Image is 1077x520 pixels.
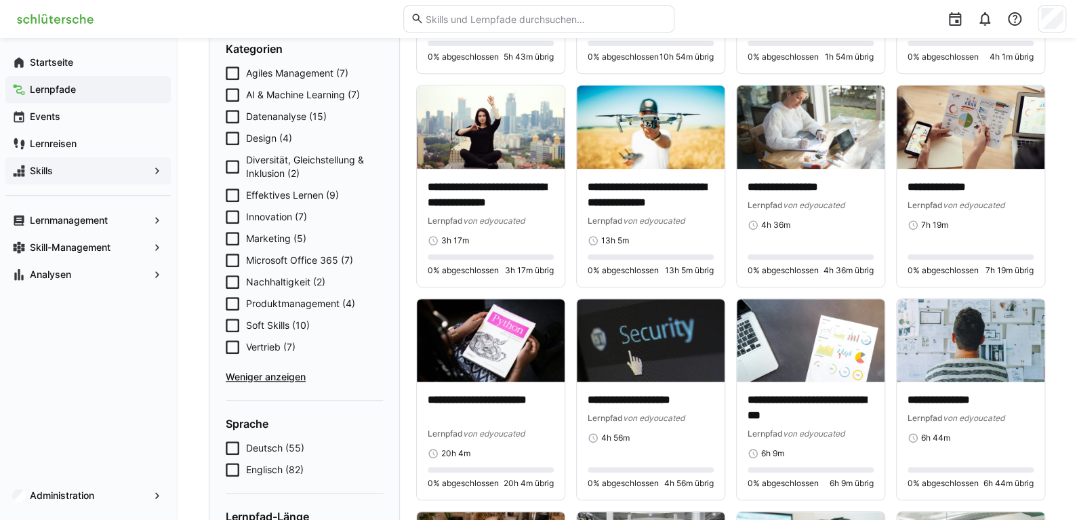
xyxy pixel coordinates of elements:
[588,413,623,423] span: Lernpfad
[504,478,554,489] span: 20h 4m übrig
[943,413,1004,423] span: von edyoucated
[246,66,348,80] span: Agiles Management (7)
[623,413,685,423] span: von edyoucated
[588,216,623,226] span: Lernpfad
[783,200,845,210] span: von edyoucated
[983,478,1034,489] span: 6h 44m übrig
[226,370,383,384] span: Weniger anzeigen
[748,428,783,439] span: Lernpfad
[623,216,685,226] span: von edyoucated
[908,200,943,210] span: Lernpfad
[246,188,339,202] span: Effektives Lernen (9)
[577,299,725,382] img: image
[417,85,565,169] img: image
[246,275,325,289] span: Nachhaltigkeit (2)
[504,52,554,62] span: 5h 43m übrig
[246,88,360,102] span: AI & Machine Learning (7)
[897,85,1044,169] img: image
[417,299,565,382] img: image
[428,216,463,226] span: Lernpfad
[505,265,554,276] span: 3h 17m übrig
[246,463,304,477] span: Englisch (82)
[246,210,307,224] span: Innovation (7)
[463,216,525,226] span: von edyoucated
[908,413,943,423] span: Lernpfad
[577,85,725,169] img: image
[428,428,463,439] span: Lernpfad
[921,433,950,443] span: 6h 44m
[908,52,979,62] span: 0% abgeschlossen
[664,478,714,489] span: 4h 56m übrig
[783,428,845,439] span: von edyoucated
[428,52,499,62] span: 0% abgeschlossen
[441,235,469,246] span: 3h 17m
[246,441,304,455] span: Deutsch (55)
[463,428,525,439] span: von edyoucated
[428,478,499,489] span: 0% abgeschlossen
[748,52,819,62] span: 0% abgeschlossen
[748,478,819,489] span: 0% abgeschlossen
[761,448,784,459] span: 6h 9m
[246,132,292,145] span: Design (4)
[824,265,874,276] span: 4h 36m übrig
[246,340,296,354] span: Vertrieb (7)
[246,232,306,245] span: Marketing (5)
[985,265,1034,276] span: 7h 19m übrig
[659,52,714,62] span: 10h 54m übrig
[588,52,659,62] span: 0% abgeschlossen
[246,297,355,311] span: Produktmanagement (4)
[737,299,885,382] img: image
[737,85,885,169] img: image
[921,220,948,231] span: 7h 19m
[897,299,1044,382] img: image
[748,265,819,276] span: 0% abgeschlossen
[226,42,383,56] h4: Kategorien
[588,265,659,276] span: 0% abgeschlossen
[246,319,310,332] span: Soft Skills (10)
[761,220,790,231] span: 4h 36m
[825,52,874,62] span: 1h 54m übrig
[830,478,874,489] span: 6h 9m übrig
[246,153,383,180] span: Diversität, Gleichstellung & Inklusion (2)
[246,254,353,267] span: Microsoft Office 365 (7)
[588,478,659,489] span: 0% abgeschlossen
[990,52,1034,62] span: 4h 1m übrig
[943,200,1004,210] span: von edyoucated
[748,200,783,210] span: Lernpfad
[226,417,383,431] h4: Sprache
[665,265,714,276] span: 13h 5m übrig
[908,265,979,276] span: 0% abgeschlossen
[424,13,666,25] input: Skills und Lernpfade durchsuchen…
[246,110,327,123] span: Datenanalyse (15)
[441,448,470,459] span: 20h 4m
[428,265,499,276] span: 0% abgeschlossen
[908,478,979,489] span: 0% abgeschlossen
[601,235,629,246] span: 13h 5m
[601,433,630,443] span: 4h 56m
